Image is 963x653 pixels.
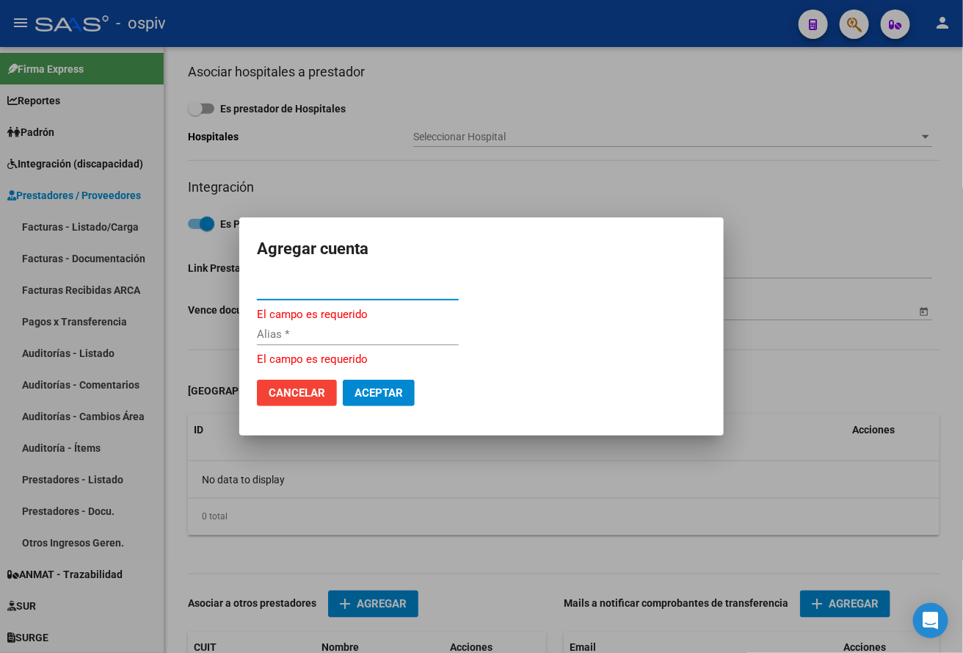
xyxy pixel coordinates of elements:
button: Aceptar [343,380,415,406]
p: El campo es requerido [257,351,481,368]
p: El campo es requerido [257,306,481,323]
span: Aceptar [355,386,403,400]
span: Cancelar [269,386,325,400]
h2: Agregar cuenta [257,235,706,263]
button: Cancelar [257,380,337,406]
div: Open Intercom Messenger [913,603,948,638]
